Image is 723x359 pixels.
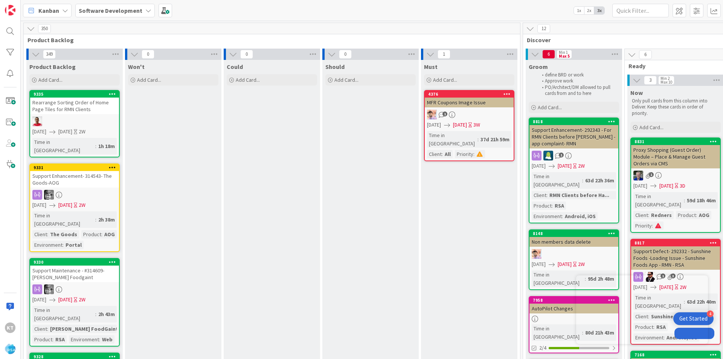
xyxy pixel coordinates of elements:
[427,121,441,129] span: [DATE]
[29,63,76,70] span: Product Backlog
[631,240,720,270] div: 8817Support Defect- 292332 - Sunshine Foods -Loading Issue - Sunshine Foods App - RMN - RSA
[529,118,618,125] div: 8818
[30,91,119,114] div: 9335Rearrange Sorting Order of Home Page Tiles for RMN Clients
[47,230,48,238] span: :
[532,270,585,287] div: Time in [GEOGRAPHIC_DATA]
[79,296,85,304] div: 2W
[30,190,119,200] div: KS
[529,304,618,313] div: AutoPilot Changes
[635,240,720,246] div: 8817
[334,76,358,83] span: Add Card...
[538,78,618,84] li: Approve work
[477,135,479,144] span: :
[58,128,72,136] span: [DATE]
[532,260,546,268] span: [DATE]
[562,212,563,220] span: :
[473,121,480,129] div: 3W
[538,84,618,97] li: PO/Architect/DM allowed to pull cards from and to here
[529,151,618,160] div: RD
[44,190,54,200] img: KS
[633,192,684,209] div: Time in [GEOGRAPHIC_DATA]
[48,230,79,238] div: The Goods
[428,92,514,97] div: 4376
[455,150,473,158] div: Priority
[30,266,119,282] div: Support Maintenance - #314609-[PERSON_NAME] Foodgaint
[631,272,720,282] div: AC
[47,325,48,333] span: :
[635,139,720,144] div: 8831
[30,98,119,114] div: Rearrange Sorting Order of Home Page Tiles for RMN Clients
[529,230,618,247] div: 8148Non members data delete
[532,212,562,220] div: Environment
[532,249,541,259] img: RS
[574,7,584,14] span: 1x
[649,172,654,177] span: 1
[240,50,253,59] span: 0
[639,124,664,131] span: Add Card...
[553,202,566,210] div: RSA
[79,7,142,14] b: Software Development
[529,125,618,148] div: Support Enhancement- 292343 - For RMN Clients before [PERSON_NAME] - app complaint- RMN
[424,63,438,70] span: Must
[563,212,598,220] div: Android, iOS
[529,230,618,237] div: 8148
[546,191,548,199] span: :
[585,275,586,283] span: :
[533,119,618,124] div: 8818
[30,164,119,188] div: 9331Support Enhancement- 314543- The Goods-AOG
[427,110,437,119] img: RS
[533,231,618,236] div: 8148
[538,104,562,111] span: Add Card...
[631,138,720,168] div: 8831Proxy Shopping (Guest Order) Module – Place & Manage Guest Orders via CMS
[671,273,676,278] span: 3
[58,296,72,304] span: [DATE]
[529,118,618,148] div: 8818Support Enhancement- 292343 - For RMN Clients before [PERSON_NAME] - app complaint- RMN
[427,150,442,158] div: Client
[34,165,119,170] div: 9331
[633,171,643,180] img: RT
[631,246,720,270] div: Support Defect- 292332 - Sunshine Foods -Loading Issue - Sunshine Foods App - RMN - RSA
[583,176,616,185] div: 63d 22h 36m
[644,76,657,85] span: 3
[32,230,47,238] div: Client
[64,241,84,249] div: Portal
[142,50,154,59] span: 0
[425,91,514,107] div: 4376MFR Coupons Image Issue
[633,182,647,190] span: [DATE]
[631,138,720,145] div: 8831
[96,142,117,150] div: 1h 18m
[339,50,352,59] span: 0
[52,335,53,344] span: :
[425,91,514,98] div: 4376
[95,215,96,224] span: :
[559,153,564,157] span: 1
[32,241,63,249] div: Environment
[559,54,570,58] div: Max 5
[128,63,145,70] span: Won't
[639,50,652,59] span: 6
[137,76,161,83] span: Add Card...
[227,63,243,70] span: Could
[30,259,119,266] div: 9330
[425,98,514,107] div: MFR Coupons Image Issue
[53,335,67,344] div: RSA
[633,222,652,230] div: Priority
[79,201,85,209] div: 2W
[532,172,582,189] div: Time in [GEOGRAPHIC_DATA]
[529,249,618,259] div: RS
[48,325,120,333] div: [PERSON_NAME] FoodGaint
[30,116,119,126] div: RM
[676,211,696,219] div: Product
[631,351,720,358] div: 7168
[584,7,594,14] span: 2x
[32,138,95,154] div: Time in [GEOGRAPHIC_DATA]
[652,222,653,230] span: :
[631,240,720,246] div: 8817
[612,4,669,17] input: Quick Filter...
[558,162,572,170] span: [DATE]
[542,50,555,59] span: 6
[532,162,546,170] span: [DATE]
[529,297,618,304] div: 7958
[38,6,59,15] span: Kanban
[96,215,117,224] div: 2h 38m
